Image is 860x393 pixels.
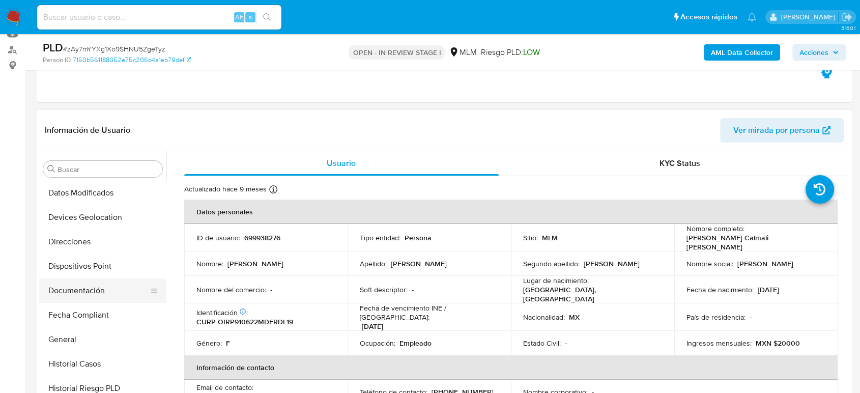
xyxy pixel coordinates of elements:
[412,285,414,294] p: -
[360,303,499,322] p: Fecha de vencimiento INE / [GEOGRAPHIC_DATA] :
[405,233,432,242] p: Persona
[43,55,71,65] b: Person ID
[750,313,752,322] p: -
[196,339,222,348] p: Género :
[196,308,248,317] p: Identificación :
[360,285,408,294] p: Soft descriptor :
[480,47,539,58] span: Riesgo PLD:
[711,44,773,61] b: AML Data Collector
[686,313,746,322] p: País de residencia :
[523,276,589,285] p: Lugar de nacimiento :
[565,339,567,348] p: -
[391,259,447,268] p: [PERSON_NAME]
[686,224,744,233] p: Nombre completo :
[45,125,130,135] h1: Información de Usuario
[226,339,230,348] p: F
[196,285,266,294] p: Nombre del comercio :
[686,285,754,294] p: Fecha de nacimiento :
[58,165,158,174] input: Buscar
[39,205,166,230] button: Devices Geolocation
[799,44,828,61] span: Acciones
[737,259,793,268] p: [PERSON_NAME]
[256,10,277,24] button: search-icon
[841,24,855,32] span: 3.160.1
[270,285,272,294] p: -
[244,233,280,242] p: 699938276
[43,39,63,55] b: PLD
[227,259,283,268] p: [PERSON_NAME]
[39,181,166,205] button: Datos Modificados
[249,12,252,22] span: s
[686,259,733,268] p: Nombre social :
[196,317,293,326] p: CURP OIRP910622MDFRDL19
[73,55,191,65] a: 7150b561188052e75c206b4a1eb79def
[63,44,165,54] span: # zAy7mYYXg1Xo9SHNU5ZgeTyz
[523,339,561,348] p: Estado Civil :
[523,259,580,268] p: Segundo apellido :
[781,12,838,22] p: diego.gardunorosas@mercadolibre.com.mx
[792,44,846,61] button: Acciones
[39,303,166,327] button: Fecha Compliant
[523,233,538,242] p: Sitio :
[686,233,821,251] p: [PERSON_NAME] Calmali [PERSON_NAME]
[733,118,820,143] span: Ver mirada por persona
[360,233,400,242] p: Tipo entidad :
[704,44,780,61] button: AML Data Collector
[37,11,281,24] input: Buscar usuario o caso...
[349,45,445,60] p: OPEN - IN REVIEW STAGE I
[756,339,800,348] p: MXN $20000
[584,259,640,268] p: [PERSON_NAME]
[686,339,752,348] p: Ingresos mensuales :
[542,233,558,242] p: MLM
[39,254,166,278] button: Dispositivos Point
[523,285,658,303] p: [GEOGRAPHIC_DATA], [GEOGRAPHIC_DATA]
[449,47,476,58] div: MLM
[523,46,539,58] span: LOW
[360,339,395,348] p: Ocupación :
[399,339,432,348] p: Empleado
[569,313,580,322] p: MX
[720,118,844,143] button: Ver mirada por persona
[360,259,387,268] p: Apellido :
[196,259,223,268] p: Nombre :
[39,327,166,352] button: General
[235,12,243,22] span: Alt
[748,13,756,21] a: Notificaciones
[523,313,565,322] p: Nacionalidad :
[47,165,55,173] button: Buscar
[196,233,240,242] p: ID de usuario :
[39,230,166,254] button: Direcciones
[327,157,356,169] span: Usuario
[184,200,838,224] th: Datos personales
[196,383,253,392] p: Email de contacto :
[184,355,838,380] th: Información de contacto
[362,322,383,331] p: [DATE]
[184,184,267,194] p: Actualizado hace 9 meses
[660,157,700,169] span: KYC Status
[680,12,737,22] span: Accesos rápidos
[758,285,779,294] p: [DATE]
[842,12,852,22] a: Salir
[39,278,158,303] button: Documentación
[39,352,166,376] button: Historial Casos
